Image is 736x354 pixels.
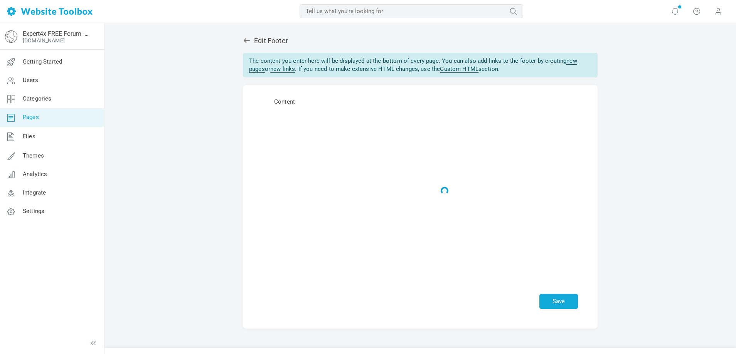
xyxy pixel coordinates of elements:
[23,37,65,44] a: [DOMAIN_NAME]
[243,53,598,78] div: The content you enter here will be displayed at the bottom of every page. You can also add links ...
[23,133,35,140] span: Files
[23,58,62,65] span: Getting Started
[270,65,295,73] a: new links
[23,77,38,84] span: Users
[258,93,299,280] td: Content
[5,30,17,43] img: globe-icon.png
[23,114,39,121] span: Pages
[23,30,90,37] a: Expert4x FREE Forum - Free trading tools and education
[300,4,523,18] input: Tell us what you're looking for
[23,189,46,196] span: Integrate
[539,294,578,309] button: Save
[23,95,52,102] span: Categories
[23,208,44,215] span: Settings
[23,152,44,159] span: Themes
[440,65,478,73] a: Custom HTML
[243,37,598,45] h2: Edit Footer
[23,171,47,178] span: Analytics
